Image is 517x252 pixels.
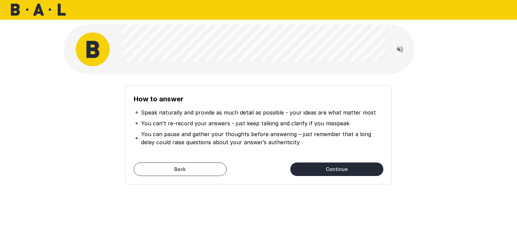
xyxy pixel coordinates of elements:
button: Continue [290,162,383,176]
p: You can’t re-record your answers - just keep talking and clarify if you misspeak [141,119,350,127]
img: bal_avatar.png [76,32,110,66]
button: Read questions aloud [393,43,407,56]
p: You can pause and gather your thoughts before answering – just remember that a long delay could r... [141,130,382,146]
button: Back [134,162,227,176]
p: Speak naturally and provide as much detail as possible - your ideas are what matter most [141,108,376,117]
b: How to answer [134,95,183,103]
